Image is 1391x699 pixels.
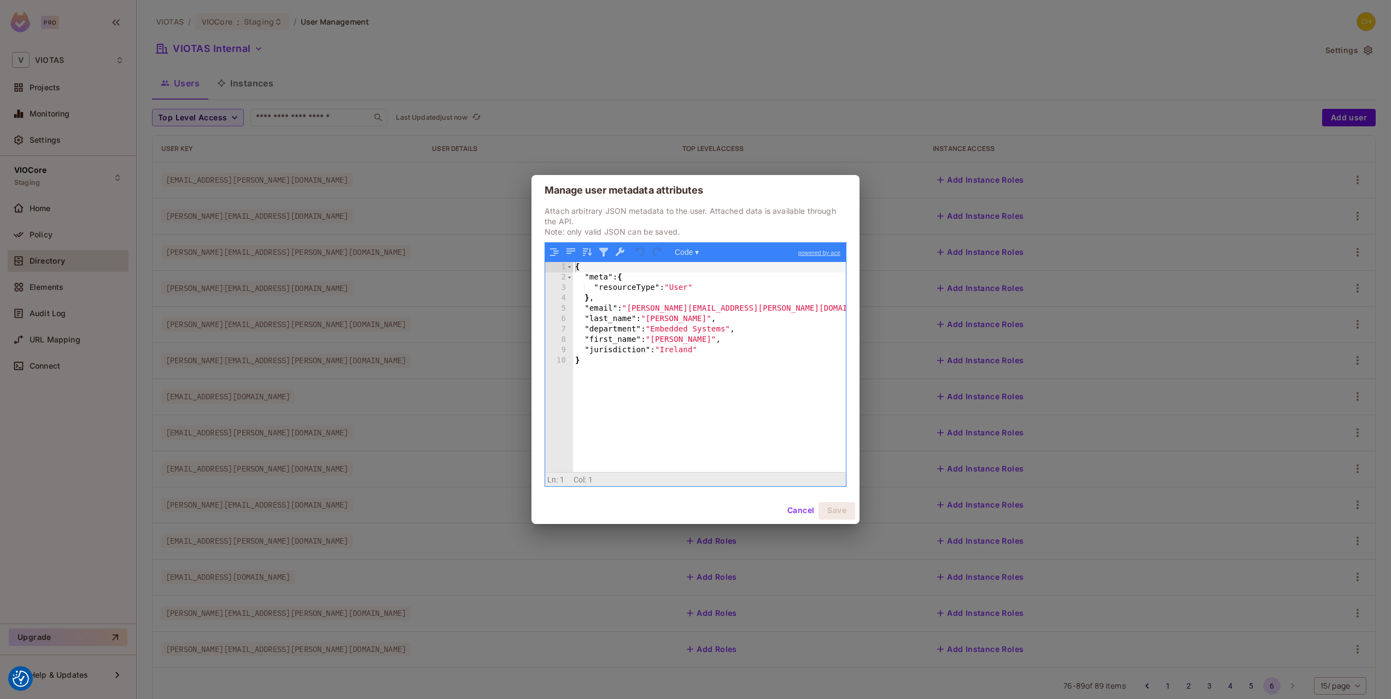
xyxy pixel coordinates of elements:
div: 3 [545,283,573,293]
button: Undo last action (Ctrl+Z) [634,245,648,259]
span: 1 [560,475,564,484]
button: Sort contents [580,245,594,259]
div: 8 [545,335,573,345]
span: Ln: [547,475,558,484]
div: 7 [545,324,573,335]
button: Repair JSON: fix quotes and escape characters, remove comments and JSONP notation, turn JavaScrip... [613,245,627,259]
button: Redo (Ctrl+Shift+Z) [650,245,664,259]
div: 9 [545,345,573,356]
button: Format JSON data, with proper indentation and line feeds (Ctrl+I) [547,245,562,259]
div: 4 [545,293,573,304]
span: Col: [574,475,587,484]
div: 10 [545,356,573,366]
span: 1 [588,475,593,484]
button: Code ▾ [671,245,703,259]
div: 2 [545,272,573,283]
button: Save [819,502,855,520]
button: Cancel [783,502,819,520]
button: Compact JSON data, remove all whitespaces (Ctrl+Shift+I) [564,245,578,259]
div: 5 [545,304,573,314]
h2: Manage user metadata attributes [531,175,860,206]
button: Consent Preferences [13,671,29,687]
p: Attach arbitrary JSON metadata to the user. Attached data is available through the API. Note: onl... [545,206,846,237]
div: 6 [545,314,573,324]
a: powered by ace [793,243,846,263]
div: 1 [545,262,573,272]
img: Revisit consent button [13,671,29,687]
button: Filter, sort, or transform contents [597,245,611,259]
